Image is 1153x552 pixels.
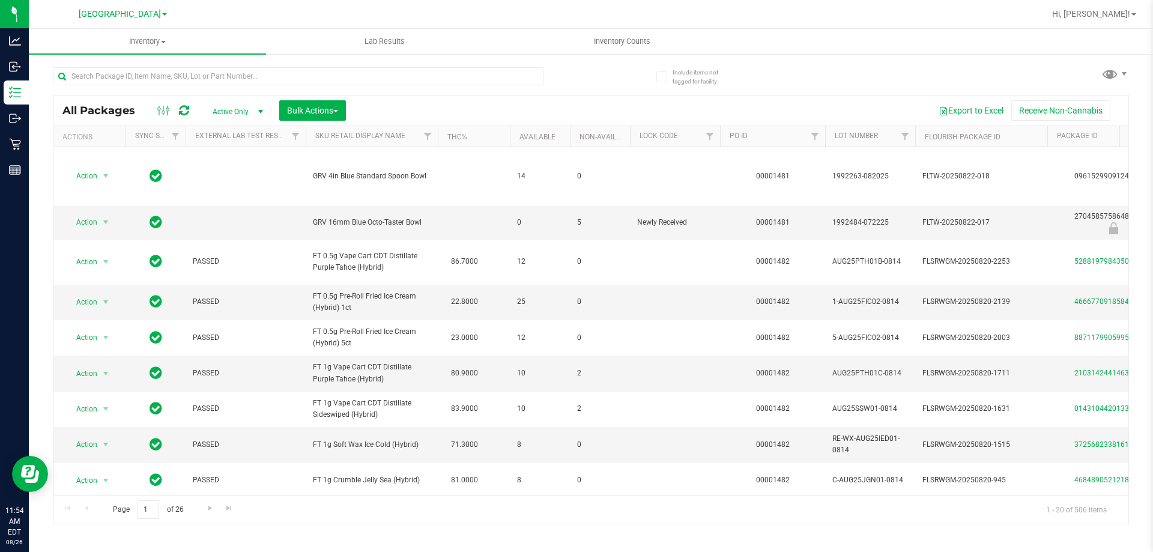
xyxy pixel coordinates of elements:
[832,368,908,379] span: AUG25PTH01C-0814
[805,126,825,147] a: Filter
[1036,500,1116,518] span: 1 - 20 of 506 items
[150,472,162,488] span: In Sync
[756,369,790,377] a: 00001482
[519,133,555,141] a: Available
[65,294,98,311] span: Action
[98,365,113,382] span: select
[640,132,678,140] a: Lock Code
[287,106,338,115] span: Bulk Actions
[577,439,623,450] span: 0
[756,172,790,180] a: 00001481
[201,500,219,517] a: Go to the next page
[65,168,98,184] span: Action
[150,214,162,231] span: In Sync
[832,332,908,344] span: 5-AUG25FIC02-0814
[98,401,113,417] span: select
[445,472,484,489] span: 81.0000
[313,362,431,384] span: FT 1g Vape Cart CDT Distillate Purple Tahoe (Hybrid)
[577,332,623,344] span: 0
[9,86,21,99] inline-svg: Inventory
[12,456,48,492] iframe: Resource center
[1074,333,1142,342] a: 8871179905995415
[922,439,1040,450] span: FLSRWGM-20250820-1515
[98,472,113,489] span: select
[98,214,113,231] span: select
[103,500,193,519] span: Page of 26
[445,293,484,311] span: 22.8000
[5,505,23,538] p: 11:54 AM EDT
[150,253,162,270] span: In Sync
[577,256,623,267] span: 0
[517,368,563,379] span: 10
[9,164,21,176] inline-svg: Reports
[517,475,563,486] span: 8
[193,403,298,414] span: PASSED
[98,436,113,453] span: select
[9,112,21,124] inline-svg: Outbound
[1057,132,1098,140] a: Package ID
[832,296,908,308] span: 1-AUG25FIC02-0814
[517,296,563,308] span: 25
[756,297,790,306] a: 00001482
[637,217,713,228] span: Newly Received
[577,171,623,182] span: 0
[65,329,98,346] span: Action
[922,332,1040,344] span: FLSRWGM-20250820-2003
[98,168,113,184] span: select
[577,368,623,379] span: 2
[313,171,431,182] span: GRV 4in Blue Standard Spoon Bowl
[418,126,438,147] a: Filter
[1074,297,1142,306] a: 4666770918584385
[1074,257,1142,265] a: 5288197984350284
[517,332,563,344] span: 12
[135,132,181,140] a: Sync Status
[517,217,563,228] span: 0
[193,439,298,450] span: PASSED
[895,126,915,147] a: Filter
[673,68,733,86] span: Include items not tagged for facility
[832,433,908,456] span: RE-WX-AUG25IED01-0814
[65,472,98,489] span: Action
[832,475,908,486] span: C-AUG25JGN01-0814
[138,500,159,519] input: 1
[193,368,298,379] span: PASSED
[445,400,484,417] span: 83.9000
[756,476,790,484] a: 00001482
[98,329,113,346] span: select
[65,365,98,382] span: Action
[577,296,623,308] span: 0
[931,100,1011,121] button: Export to Excel
[756,440,790,449] a: 00001482
[517,256,563,267] span: 12
[577,403,623,414] span: 2
[53,67,543,85] input: Search Package ID, Item Name, SKU, Lot or Part Number...
[29,29,266,54] a: Inventory
[9,138,21,150] inline-svg: Retail
[756,218,790,226] a: 00001481
[445,329,484,347] span: 23.0000
[445,365,484,382] span: 80.9000
[313,475,431,486] span: FT 1g Crumble Jelly Sea (Hybrid)
[65,214,98,231] span: Action
[922,403,1040,414] span: FLSRWGM-20250820-1631
[922,217,1040,228] span: FLTW-20250822-017
[150,436,162,453] span: In Sync
[922,475,1040,486] span: FLSRWGM-20250820-945
[832,403,908,414] span: AUG25SSW01-0814
[65,401,98,417] span: Action
[313,439,431,450] span: FT 1g Soft Wax Ice Cold (Hybrid)
[98,253,113,270] span: select
[832,217,908,228] span: 1992484-072225
[150,365,162,381] span: In Sync
[62,133,121,141] div: Actions
[315,132,405,140] a: Sku Retail Display Name
[922,171,1040,182] span: FLTW-20250822-018
[445,253,484,270] span: 86.7000
[5,538,23,547] p: 08/26
[700,126,720,147] a: Filter
[580,133,633,141] a: Non-Available
[756,257,790,265] a: 00001482
[193,256,298,267] span: PASSED
[1074,369,1142,377] a: 2103142441463161
[79,9,161,19] span: [GEOGRAPHIC_DATA]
